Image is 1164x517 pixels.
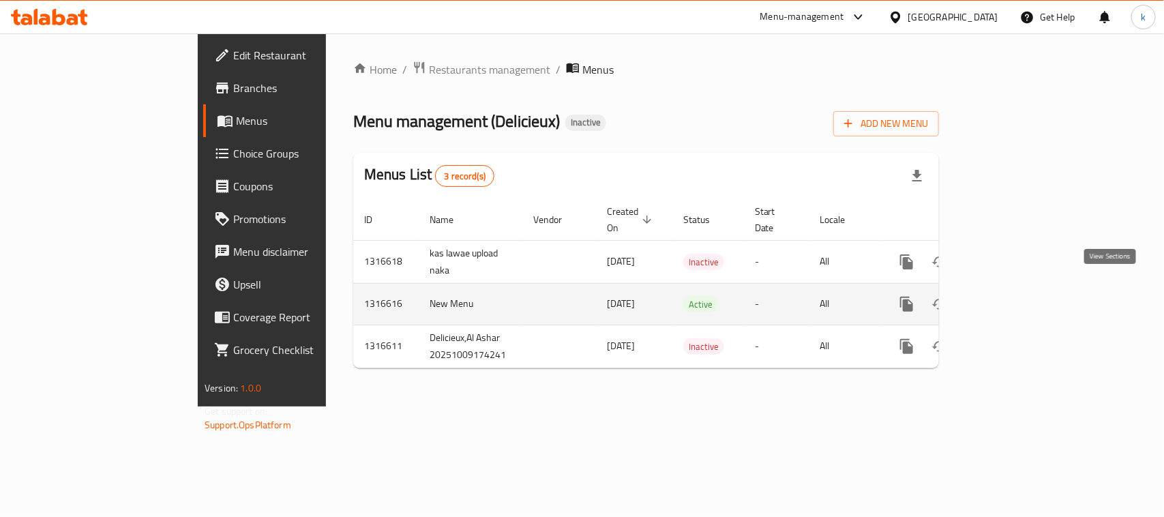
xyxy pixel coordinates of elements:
[233,211,381,227] span: Promotions
[233,309,381,325] span: Coverage Report
[353,199,1032,368] table: enhanced table
[203,104,392,137] a: Menus
[891,246,923,278] button: more
[607,337,635,355] span: [DATE]
[820,211,863,228] span: Locale
[683,211,728,228] span: Status
[923,246,956,278] button: Change Status
[430,211,471,228] span: Name
[760,9,844,25] div: Menu-management
[233,243,381,260] span: Menu disclaimer
[880,199,1032,241] th: Actions
[533,211,580,228] span: Vendor
[891,330,923,363] button: more
[205,379,238,397] span: Version:
[744,283,809,325] td: -
[683,339,724,355] span: Inactive
[203,268,392,301] a: Upsell
[683,297,718,312] span: Active
[203,170,392,203] a: Coupons
[203,334,392,366] a: Grocery Checklist
[203,39,392,72] a: Edit Restaurant
[565,117,606,128] span: Inactive
[901,160,934,192] div: Export file
[683,296,718,312] div: Active
[908,10,998,25] div: [GEOGRAPHIC_DATA]
[582,61,614,78] span: Menus
[233,47,381,63] span: Edit Restaurant
[1141,10,1146,25] span: k
[607,252,635,270] span: [DATE]
[565,115,606,131] div: Inactive
[556,61,561,78] li: /
[435,165,494,187] div: Total records count
[233,178,381,194] span: Coupons
[419,283,522,325] td: New Menu
[236,113,381,129] span: Menus
[233,276,381,293] span: Upsell
[203,301,392,334] a: Coverage Report
[233,80,381,96] span: Branches
[923,330,956,363] button: Change Status
[809,240,880,283] td: All
[923,288,956,321] button: Change Status
[755,203,793,236] span: Start Date
[436,170,494,183] span: 3 record(s)
[891,288,923,321] button: more
[364,211,390,228] span: ID
[205,402,267,420] span: Get support on:
[402,61,407,78] li: /
[233,342,381,358] span: Grocery Checklist
[364,164,494,187] h2: Menus List
[683,338,724,355] div: Inactive
[419,240,522,283] td: kas lawae upload naka
[683,254,724,270] span: Inactive
[744,240,809,283] td: -
[203,203,392,235] a: Promotions
[203,235,392,268] a: Menu disclaimer
[607,295,635,312] span: [DATE]
[353,106,560,136] span: Menu management ( Delicieux )
[233,145,381,162] span: Choice Groups
[203,137,392,170] a: Choice Groups
[809,283,880,325] td: All
[833,111,939,136] button: Add New Menu
[353,61,939,78] nav: breadcrumb
[844,115,928,132] span: Add New Menu
[203,72,392,104] a: Branches
[240,379,261,397] span: 1.0.0
[419,325,522,368] td: Delicieux,Al Ashar 20251009174241
[413,61,550,78] a: Restaurants management
[809,325,880,368] td: All
[607,203,656,236] span: Created On
[205,416,291,434] a: Support.OpsPlatform
[429,61,550,78] span: Restaurants management
[744,325,809,368] td: -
